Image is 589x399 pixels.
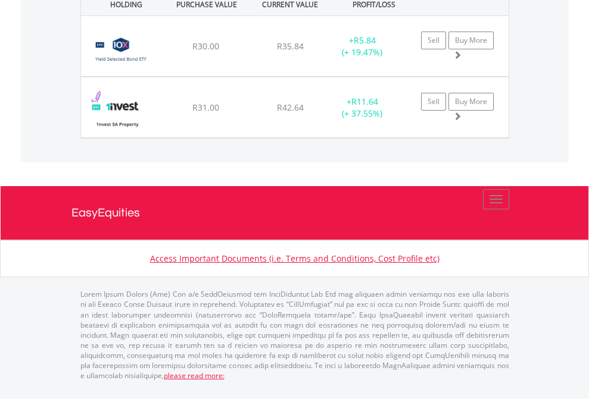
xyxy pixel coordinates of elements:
span: R11.64 [351,96,378,107]
span: R42.64 [277,102,304,113]
a: please read more: [164,370,225,381]
a: Buy More [448,32,494,49]
a: Buy More [448,93,494,111]
img: TFSA.ETFSAP.png [87,92,147,134]
div: + (+ 37.55%) [325,96,400,120]
span: R35.84 [277,40,304,52]
span: R30.00 [192,40,219,52]
div: + (+ 19.47%) [325,34,400,58]
a: Access Important Documents (i.e. Terms and Conditions, Cost Profile etc) [150,253,440,264]
span: R31.00 [192,102,219,113]
a: Sell [421,93,446,111]
p: Lorem Ipsum Dolors (Ame) Con a/e SeddOeiusmod tem InciDiduntut Lab Etd mag aliquaen admin veniamq... [80,289,509,381]
a: EasyEquities [71,186,518,240]
span: R5.84 [354,34,376,46]
a: Sell [421,32,446,49]
img: TFSA.CSYSB.png [87,31,155,73]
